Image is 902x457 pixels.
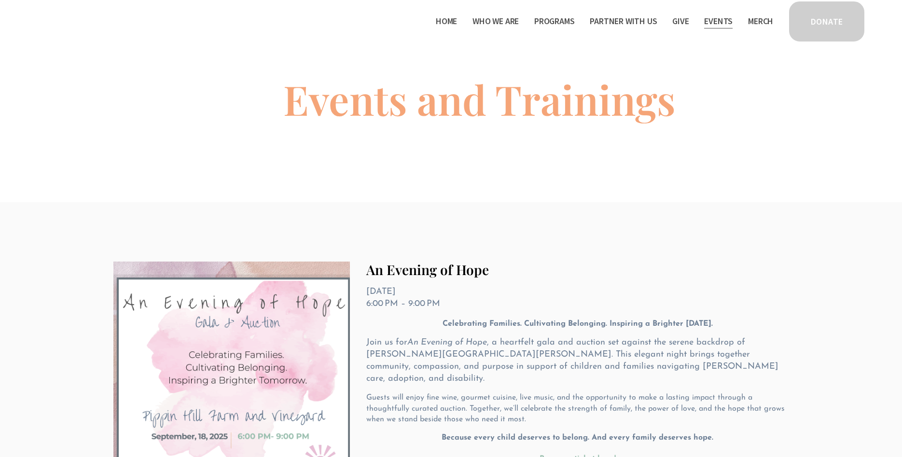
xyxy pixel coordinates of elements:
span: Who We Are [472,14,519,28]
p: Join us for , a heartfelt gala and auction set against the serene backdrop of [PERSON_NAME][GEOGR... [366,337,789,386]
strong: Celebrating Families. Cultivating Belonging. Inspiring a Brighter [DATE]. [443,320,713,328]
a: folder dropdown [590,14,657,29]
time: 9:00 PM [408,300,440,308]
a: Give [672,14,689,29]
a: folder dropdown [534,14,575,29]
time: 6:00 PM [366,300,398,308]
a: Home [436,14,457,29]
em: An Evening of Hope [407,338,487,347]
p: Guests will enjoy fine wine, gourmet cuisine, live music, and the opportunity to make a lasting i... [366,392,789,425]
h1: Events and Trainings [283,79,676,119]
strong: Because every child deserves to belong. And every family deserves hope. [442,434,713,442]
a: An Evening of Hope [366,261,489,278]
time: [DATE] [366,288,396,296]
a: Events [704,14,733,29]
a: Merch [748,14,773,29]
span: Programs [534,14,575,28]
span: Partner With Us [590,14,657,28]
a: folder dropdown [472,14,519,29]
